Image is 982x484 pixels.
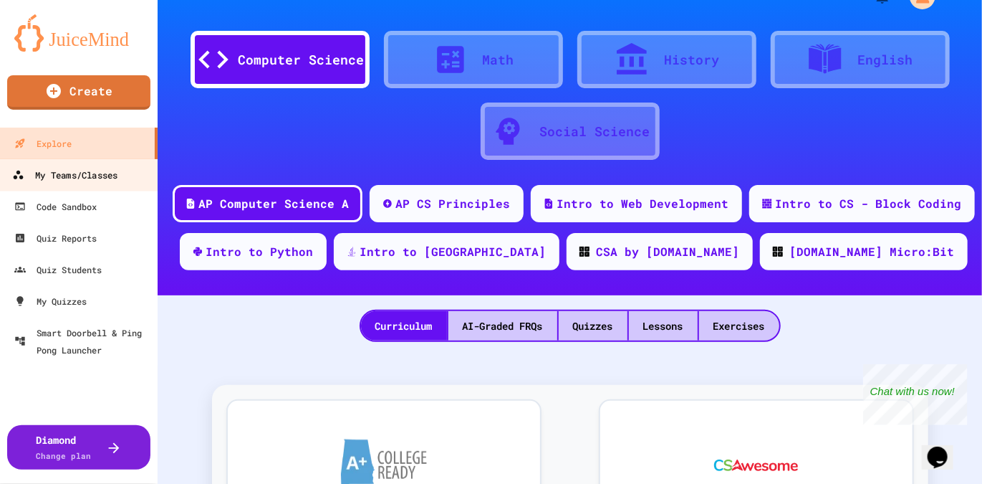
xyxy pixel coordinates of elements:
span: Change plan [37,450,92,461]
div: Diamond [37,432,92,462]
div: Computer Science [239,50,365,70]
div: AP CS Principles [396,195,511,212]
div: Curriculum [361,311,447,341]
div: Intro to [GEOGRAPHIC_DATA] [360,243,547,260]
div: Quiz Students [14,261,102,278]
div: Smart Doorbell & Ping Pong Launcher [14,324,152,359]
div: Lessons [629,311,698,341]
iframe: chat widget [922,427,968,470]
img: CODE_logo_RGB.png [773,247,783,257]
div: Quiz Reports [14,229,97,247]
div: CSA by [DOMAIN_NAME] [597,243,740,260]
div: My Teams/Classes [12,166,117,184]
a: Create [7,75,150,110]
div: My Quizzes [14,293,87,310]
div: AP Computer Science A [199,195,350,212]
div: Exercises [699,311,779,341]
div: Code Sandbox [14,198,97,215]
div: Intro to CS - Block Coding [776,195,962,212]
div: History [664,50,719,70]
div: Intro to Web Development [557,195,729,212]
div: Explore [14,135,72,152]
div: Intro to Python [206,243,314,260]
div: Social Science [540,122,650,141]
div: [DOMAIN_NAME] Micro:Bit [790,243,955,260]
div: Quizzes [559,311,627,341]
img: CODE_logo_RGB.png [579,247,589,257]
img: logo-orange.svg [14,14,143,52]
div: English [857,50,913,70]
div: AI-Graded FRQs [448,311,557,341]
button: DiamondChange plan [7,425,150,470]
iframe: chat widget [863,364,968,425]
div: Math [483,50,514,70]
